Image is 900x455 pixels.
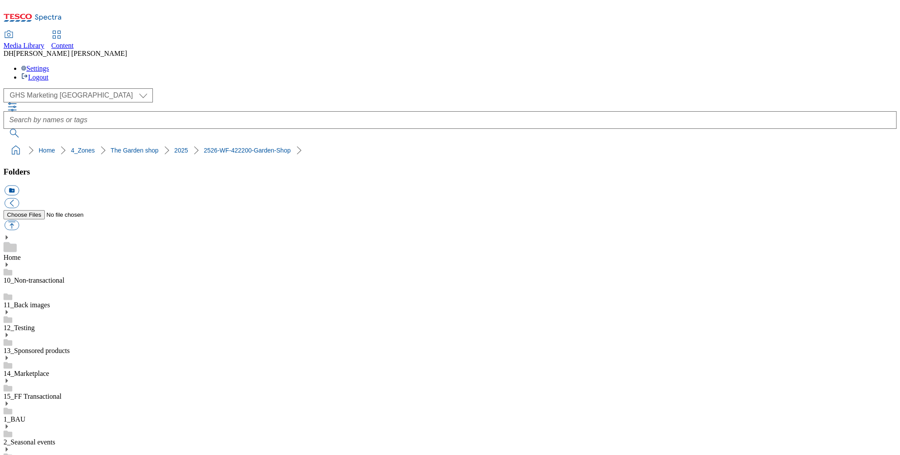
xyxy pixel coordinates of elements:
[4,50,14,57] span: DH
[4,324,35,331] a: 12_Testing
[4,277,65,284] a: 10_Non-transactional
[21,73,48,81] a: Logout
[9,143,23,157] a: home
[174,147,188,154] a: 2025
[4,142,896,159] nav: breadcrumb
[4,31,44,50] a: Media Library
[4,42,44,49] span: Media Library
[4,415,25,423] a: 1_BAU
[111,147,159,154] a: The Garden shop
[21,65,49,72] a: Settings
[14,50,127,57] span: [PERSON_NAME] [PERSON_NAME]
[4,393,61,400] a: 15_FF Transactional
[4,167,896,177] h3: Folders
[4,111,896,129] input: Search by names or tags
[4,347,70,354] a: 13_Sponsored products
[71,147,94,154] a: 4_Zones
[51,42,74,49] span: Content
[4,254,21,261] a: Home
[204,147,291,154] a: 2526-WF-422200-Garden-Shop
[4,301,50,309] a: 11_Back images
[4,438,55,446] a: 2_Seasonal events
[51,31,74,50] a: Content
[4,370,49,377] a: 14_Marketplace
[39,147,55,154] a: Home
